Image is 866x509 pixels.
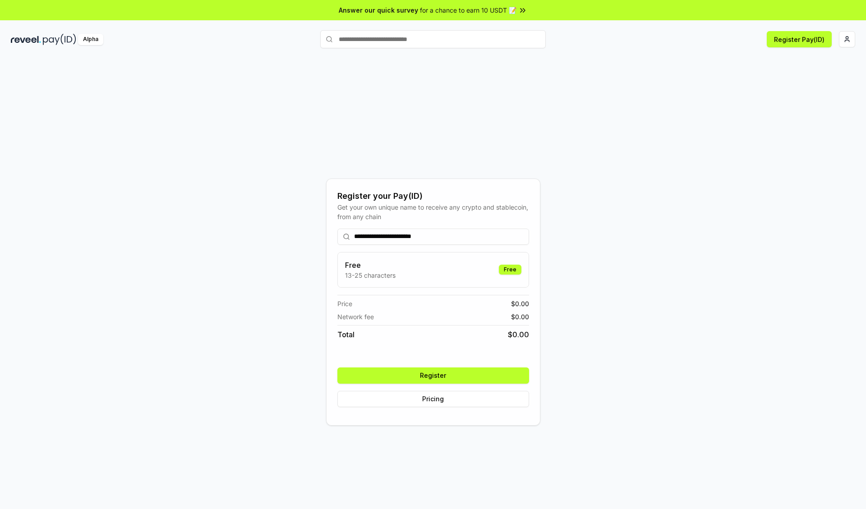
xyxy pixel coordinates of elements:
[339,5,418,15] span: Answer our quick survey
[420,5,516,15] span: for a chance to earn 10 USDT 📝
[337,329,355,340] span: Total
[511,312,529,321] span: $ 0.00
[78,34,103,45] div: Alpha
[499,265,521,275] div: Free
[11,34,41,45] img: reveel_dark
[43,34,76,45] img: pay_id
[345,260,396,271] h3: Free
[337,391,529,407] button: Pricing
[767,31,832,47] button: Register Pay(ID)
[337,312,374,321] span: Network fee
[337,367,529,384] button: Register
[508,329,529,340] span: $ 0.00
[345,271,396,280] p: 13-25 characters
[337,299,352,308] span: Price
[511,299,529,308] span: $ 0.00
[337,202,529,221] div: Get your own unique name to receive any crypto and stablecoin, from any chain
[337,190,529,202] div: Register your Pay(ID)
